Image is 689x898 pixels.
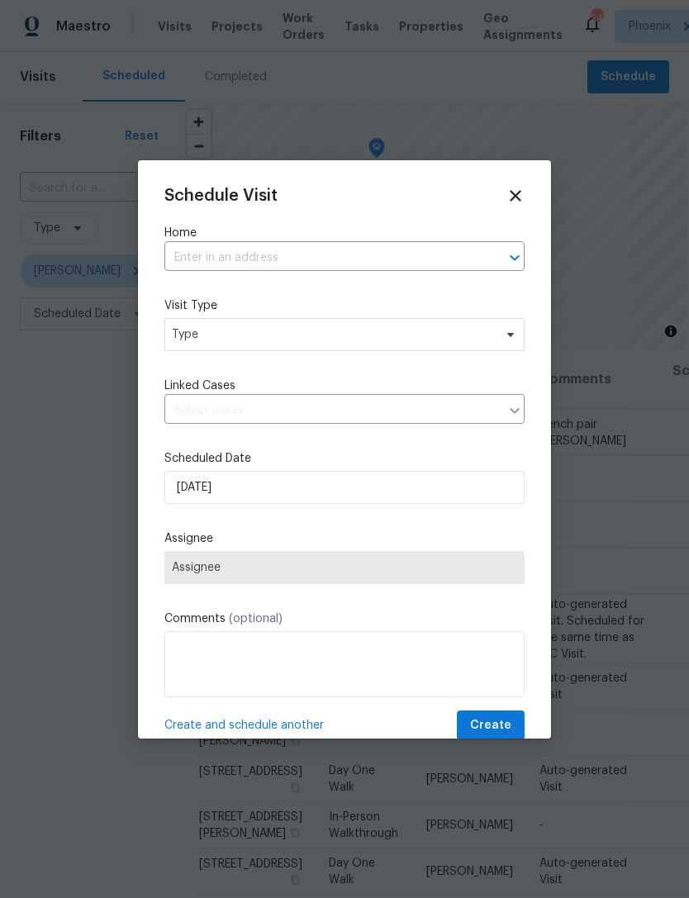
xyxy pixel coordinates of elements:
[164,297,525,314] label: Visit Type
[172,561,517,574] span: Assignee
[506,187,525,205] span: Close
[164,471,525,504] input: M/D/YYYY
[503,246,526,269] button: Open
[164,225,525,241] label: Home
[172,326,493,343] span: Type
[164,450,525,467] label: Scheduled Date
[164,611,525,627] label: Comments
[470,715,511,736] span: Create
[164,378,235,394] span: Linked Cases
[457,710,525,741] button: Create
[164,530,525,547] label: Assignee
[164,188,278,204] span: Schedule Visit
[164,245,478,271] input: Enter in an address
[229,613,283,625] span: (optional)
[164,398,500,424] input: Select cases
[164,717,324,734] span: Create and schedule another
